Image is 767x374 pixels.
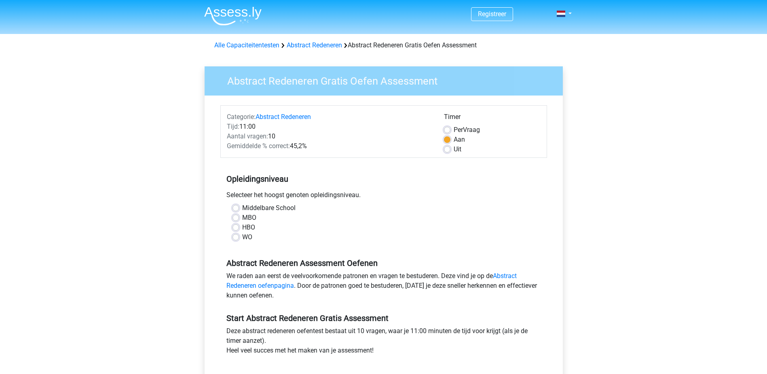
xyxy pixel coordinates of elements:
[221,122,438,132] div: 11:00
[454,126,463,134] span: Per
[218,72,557,87] h3: Abstract Redeneren Gratis Oefen Assessment
[220,326,547,359] div: Deze abstract redeneren oefentest bestaat uit 10 vragen, waar je 11:00 minuten de tijd voor krijg...
[227,113,256,121] span: Categorie:
[226,171,541,187] h5: Opleidingsniveau
[256,113,311,121] a: Abstract Redeneren
[454,144,461,154] label: Uit
[227,142,290,150] span: Gemiddelde % correct:
[242,232,252,242] label: WO
[226,258,541,268] h5: Abstract Redeneren Assessment Oefenen
[227,123,239,130] span: Tijd:
[242,223,255,232] label: HBO
[478,10,506,18] a: Registreer
[220,271,547,304] div: We raden aan eerst de veelvoorkomende patronen en vragen te bestuderen. Deze vind je op de . Door...
[221,141,438,151] div: 45,2%
[211,40,556,50] div: Abstract Redeneren Gratis Oefen Assessment
[220,190,547,203] div: Selecteer het hoogst genoten opleidingsniveau.
[227,132,268,140] span: Aantal vragen:
[214,41,279,49] a: Alle Capaciteitentesten
[242,203,296,213] label: Middelbare School
[444,112,541,125] div: Timer
[287,41,342,49] a: Abstract Redeneren
[242,213,256,223] label: MBO
[454,125,480,135] label: Vraag
[221,132,438,141] div: 10
[226,313,541,323] h5: Start Abstract Redeneren Gratis Assessment
[204,6,262,25] img: Assessly
[454,135,465,144] label: Aan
